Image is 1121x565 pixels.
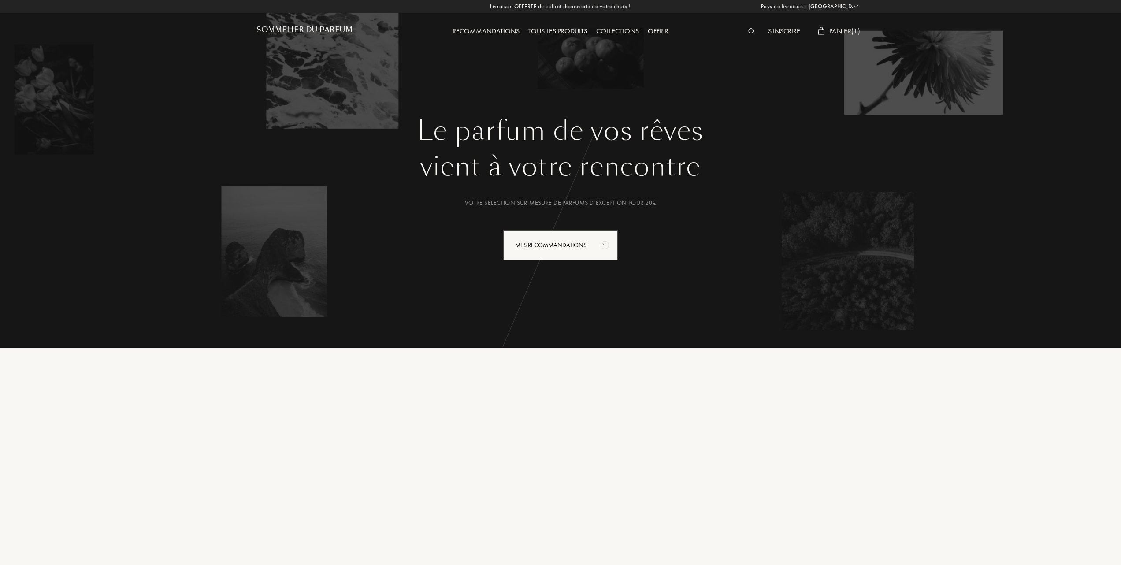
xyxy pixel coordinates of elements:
[643,26,673,36] a: Offrir
[748,28,755,34] img: search_icn_white.svg
[592,26,643,37] div: Collections
[643,26,673,37] div: Offrir
[263,147,858,186] div: vient à votre rencontre
[448,26,524,36] a: Recommandations
[596,236,614,253] div: animation
[761,2,806,11] span: Pays de livraison :
[503,230,618,260] div: Mes Recommandations
[524,26,592,37] div: Tous les produits
[256,26,353,34] h1: Sommelier du Parfum
[853,3,859,10] img: arrow_w.png
[256,26,353,37] a: Sommelier du Parfum
[764,26,805,37] div: S'inscrire
[818,27,825,35] img: cart_white.svg
[497,230,624,260] a: Mes Recommandationsanimation
[448,26,524,37] div: Recommandations
[263,198,858,208] div: Votre selection sur-mesure de parfums d’exception pour 20€
[263,115,858,147] h1: Le parfum de vos rêves
[524,26,592,36] a: Tous les produits
[592,26,643,36] a: Collections
[829,26,860,36] span: Panier ( 1 )
[764,26,805,36] a: S'inscrire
